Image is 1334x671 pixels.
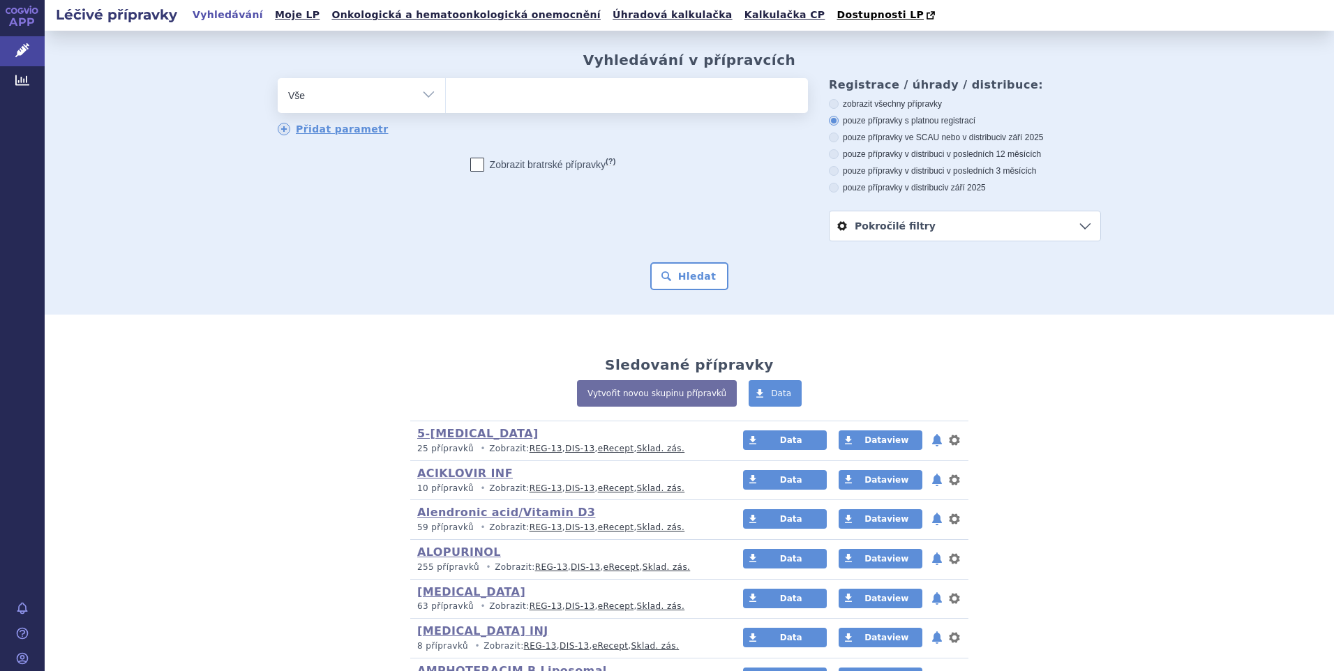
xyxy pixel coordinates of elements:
span: 255 přípravků [417,562,479,572]
label: Zobrazit bratrské přípravky [470,158,616,172]
a: Sklad. zás. [631,641,680,651]
a: eRecept [604,562,640,572]
a: Přidat parametr [278,123,389,135]
a: Vyhledávání [188,6,267,24]
a: Dataview [839,509,922,529]
button: nastavení [947,432,961,448]
i: • [477,443,489,455]
a: [MEDICAL_DATA] INJ [417,624,548,638]
label: pouze přípravky v distribuci [829,182,1101,193]
a: Data [743,430,827,450]
p: Zobrazit: , , , [417,483,717,495]
a: Dataview [839,549,922,568]
a: Sklad. zás. [637,522,685,532]
a: Sklad. zás. [637,601,685,611]
a: Onkologická a hematoonkologická onemocnění [327,6,605,24]
a: Sklad. zás. [637,444,685,453]
i: • [482,561,495,573]
a: DIS-13 [560,641,589,651]
p: Zobrazit: , , , [417,561,717,573]
abbr: (?) [606,157,615,166]
label: pouze přípravky ve SCAU nebo v distribuci [829,132,1101,143]
a: Sklad. zás. [643,562,691,572]
span: Data [780,594,802,603]
button: nastavení [947,472,961,488]
a: Data [743,628,827,647]
a: REG-13 [535,562,568,572]
span: Data [780,633,802,642]
a: Data [743,470,827,490]
a: Vytvořit novou skupinu přípravků [577,380,737,407]
a: Data [743,589,827,608]
a: Dostupnosti LP [832,6,942,25]
a: ALOPURINOL [417,545,501,559]
a: Dataview [839,628,922,647]
a: Kalkulačka CP [740,6,830,24]
a: Data [743,509,827,529]
span: v září 2025 [1002,133,1043,142]
a: eRecept [598,522,634,532]
label: pouze přípravky v distribuci v posledních 3 měsících [829,165,1101,176]
a: Dataview [839,430,922,450]
a: Úhradová kalkulačka [608,6,737,24]
span: Data [780,554,802,564]
i: • [477,483,489,495]
a: DIS-13 [565,601,594,611]
button: notifikace [930,472,944,488]
label: pouze přípravky v distribuci v posledních 12 měsících [829,149,1101,160]
a: REG-13 [530,601,562,611]
p: Zobrazit: , , , [417,601,717,612]
a: REG-13 [530,483,562,493]
span: Dostupnosti LP [837,9,924,20]
a: Dataview [839,470,922,490]
span: 10 přípravků [417,483,474,493]
a: Dataview [839,589,922,608]
button: nastavení [947,511,961,527]
span: Dataview [864,475,908,485]
a: DIS-13 [565,522,594,532]
span: Data [780,475,802,485]
i: • [471,640,484,652]
a: Data [743,549,827,568]
a: REG-13 [530,522,562,532]
a: Pokročilé filtry [830,211,1100,241]
button: notifikace [930,550,944,567]
a: Data [749,380,802,407]
label: zobrazit všechny přípravky [829,98,1101,110]
p: Zobrazit: , , , [417,522,717,534]
button: notifikace [930,629,944,646]
span: Dataview [864,554,908,564]
h2: Vyhledávání v přípravcích [583,52,796,68]
a: Sklad. zás. [637,483,685,493]
span: Data [771,389,791,398]
a: eRecept [598,601,634,611]
i: • [477,522,489,534]
span: Data [780,514,802,524]
span: Dataview [864,633,908,642]
span: 25 přípravků [417,444,474,453]
a: eRecept [598,444,634,453]
span: v září 2025 [944,183,985,193]
span: 8 přípravků [417,641,468,651]
a: Moje LP [271,6,324,24]
button: notifikace [930,511,944,527]
button: nastavení [947,629,961,646]
a: eRecept [598,483,634,493]
a: 5-[MEDICAL_DATA] [417,427,539,440]
a: Alendronic acid/Vitamin D3 [417,506,595,519]
h2: Sledované přípravky [605,356,774,373]
span: Dataview [864,435,908,445]
span: Dataview [864,514,908,524]
a: [MEDICAL_DATA] [417,585,525,598]
span: Dataview [864,594,908,603]
a: ACIKLOVIR INF [417,467,513,480]
h3: Registrace / úhrady / distribuce: [829,78,1101,91]
p: Zobrazit: , , , [417,443,717,455]
h2: Léčivé přípravky [45,5,188,24]
i: • [477,601,489,612]
button: nastavení [947,550,961,567]
span: 59 přípravků [417,522,474,532]
a: DIS-13 [565,483,594,493]
button: Hledat [650,262,729,290]
a: DIS-13 [565,444,594,453]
